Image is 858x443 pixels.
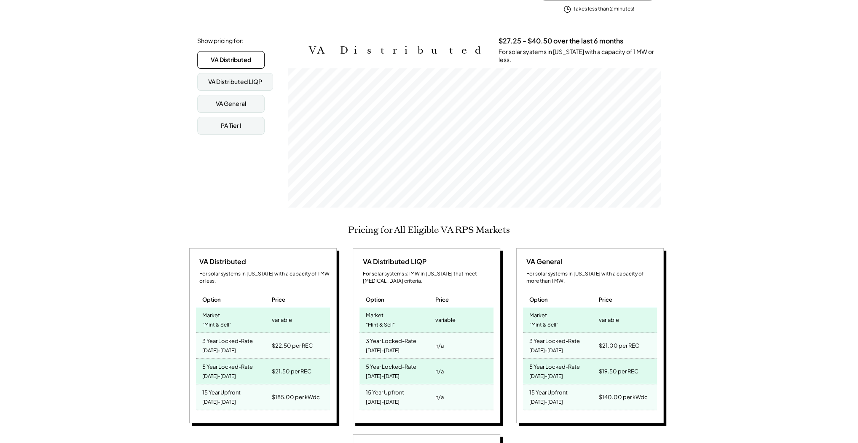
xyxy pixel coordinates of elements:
[272,314,292,326] div: variable
[574,5,634,13] div: takes less than 2 minutes!
[202,361,253,370] div: 5 Year Locked-Rate
[202,319,231,331] div: "Mint & Sell"
[348,224,510,235] h2: Pricing for All Eligible VA RPS Markets
[202,345,236,357] div: [DATE]-[DATE]
[499,48,661,64] div: For solar systems in [US_STATE] with a capacity of 1 MW or less.
[529,345,563,357] div: [DATE]-[DATE]
[599,296,612,303] div: Price
[435,314,456,326] div: variable
[363,270,493,285] div: For solar systems ≤1 MW in [US_STATE] that meet [MEDICAL_DATA] criteria.
[211,56,251,64] div: VA Distributed
[208,78,262,86] div: VA Distributed LIQP
[599,391,648,403] div: $140.00 per kWdc
[202,309,220,319] div: Market
[529,361,580,370] div: 5 Year Locked-Rate
[216,100,246,108] div: VA General
[599,314,619,326] div: variable
[197,37,244,45] div: Show pricing for:
[529,296,548,303] div: Option
[221,122,241,130] div: PA Tier I
[202,335,253,345] div: 3 Year Locked-Rate
[202,296,221,303] div: Option
[202,371,236,382] div: [DATE]-[DATE]
[523,257,562,266] div: VA General
[529,397,563,408] div: [DATE]-[DATE]
[529,371,563,382] div: [DATE]-[DATE]
[435,391,444,403] div: n/a
[199,270,330,285] div: For solar systems in [US_STATE] with a capacity of 1 MW or less.
[366,296,384,303] div: Option
[366,361,416,370] div: 5 Year Locked-Rate
[309,44,486,57] h2: VA Distributed
[435,365,444,377] div: n/a
[202,386,241,396] div: 15 Year Upfront
[435,340,444,351] div: n/a
[529,386,568,396] div: 15 Year Upfront
[435,296,449,303] div: Price
[359,257,426,266] div: VA Distributed LIQP
[526,270,657,285] div: For solar systems in [US_STATE] with a capacity of more than 1 MW.
[366,309,383,319] div: Market
[272,391,320,403] div: $185.00 per kWdc
[366,386,404,396] div: 15 Year Upfront
[272,340,313,351] div: $22.50 per REC
[529,319,558,331] div: "Mint & Sell"
[272,365,311,377] div: $21.50 per REC
[366,319,395,331] div: "Mint & Sell"
[599,365,638,377] div: $19.50 per REC
[366,397,400,408] div: [DATE]-[DATE]
[202,397,236,408] div: [DATE]-[DATE]
[196,257,246,266] div: VA Distributed
[499,37,623,46] h3: $27.25 - $40.50 over the last 6 months
[366,371,400,382] div: [DATE]-[DATE]
[529,309,547,319] div: Market
[272,296,285,303] div: Price
[529,335,580,345] div: 3 Year Locked-Rate
[366,335,416,345] div: 3 Year Locked-Rate
[599,340,639,351] div: $21.00 per REC
[366,345,400,357] div: [DATE]-[DATE]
